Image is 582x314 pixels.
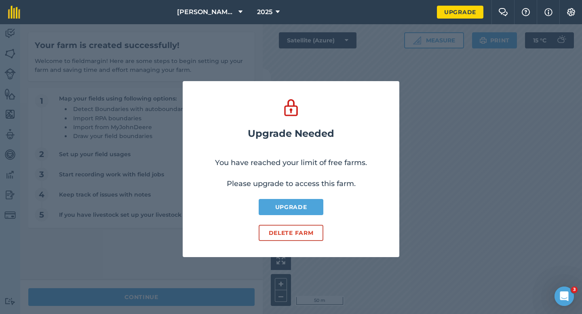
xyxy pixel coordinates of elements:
img: A cog icon [566,8,576,16]
img: fieldmargin Logo [8,6,20,19]
img: A question mark icon [521,8,531,16]
button: Delete farm [259,225,323,241]
span: 2025 [257,7,272,17]
h2: Upgrade Needed [248,128,334,139]
a: Upgrade [437,6,483,19]
p: Please upgrade to access this farm. [227,178,356,189]
img: svg+xml;base64,PHN2ZyB4bWxucz0iaHR0cDovL3d3dy53My5vcmcvMjAwMC9zdmciIHdpZHRoPSIxNyIgaGVpZ2h0PSIxNy... [544,7,552,17]
span: [PERSON_NAME] & Sons [177,7,235,17]
iframe: Intercom live chat [555,287,574,306]
img: Two speech bubbles overlapping with the left bubble in the forefront [498,8,508,16]
p: You have reached your limit of free farms. [215,157,367,168]
span: 3 [571,287,578,293]
a: Upgrade [259,199,323,215]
